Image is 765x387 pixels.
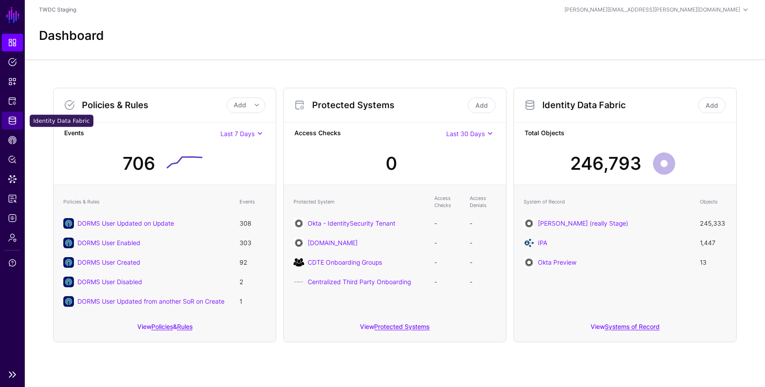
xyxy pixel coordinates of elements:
img: svg+xml;base64,PHN2ZyB3aWR0aD0iNjQiIGhlaWdodD0iNjQiIHZpZXdCb3g9IjAgMCA2NCA2NCIgZmlsbD0ibm9uZSIgeG... [524,257,534,268]
a: DORMS User Created [77,258,140,266]
a: Identity Data Fabric [2,112,23,129]
th: Events [235,190,270,214]
a: DORMS User Updated on Update [77,219,174,227]
th: Access Checks [430,190,465,214]
a: Policies [151,323,173,330]
th: Objects [695,190,731,214]
td: 1,447 [695,233,731,253]
a: CDTE Onboarding Groups [308,258,382,266]
span: Support [8,258,17,267]
td: 1 [235,292,270,311]
a: Snippets [2,73,23,90]
a: Centralized Third Party Onboarding [308,278,411,285]
td: 13 [695,253,731,272]
td: 308 [235,214,270,233]
span: CAEP Hub [8,136,17,145]
a: Okta - IdentitySecurity Tenant [308,219,395,227]
span: Reports [8,194,17,203]
td: 245,333 [695,214,731,233]
img: svg+xml;base64,PD94bWwgdmVyc2lvbj0iMS4wIiBlbmNvZGluZz0iVVRGLTgiIHN0YW5kYWxvbmU9Im5vIj8+CjwhLS0gQ3... [524,238,534,248]
strong: Total Objects [525,128,726,139]
a: [PERSON_NAME] (really Stage) [538,219,628,227]
td: 92 [235,253,270,272]
td: 303 [235,233,270,253]
div: 246,793 [570,150,641,177]
img: svg+xml;base64,PHN2ZyB3aWR0aD0iNjQiIGhlaWdodD0iNjQiIHZpZXdCb3g9IjAgMCA2NCA2NCIgZmlsbD0ibm9uZSIgeG... [294,238,304,248]
span: Admin [8,233,17,242]
th: System of Record [519,190,695,214]
a: SGNL [5,5,20,25]
div: View & [54,317,276,342]
span: Add [234,101,246,109]
span: Last 7 Days [220,130,255,137]
th: Policies & Rules [59,190,235,214]
div: View [284,317,506,342]
td: - [430,272,465,292]
div: [PERSON_NAME][EMAIL_ADDRESS][PERSON_NAME][DOMAIN_NAME] [564,6,740,14]
a: Dashboard [2,34,23,51]
td: - [430,233,465,253]
a: Reports [2,190,23,207]
span: Data Lens [8,175,17,184]
a: DORMS User Updated from another SoR on Create [77,297,224,305]
div: 0 [386,150,397,177]
td: - [430,214,465,233]
span: Identity Data Fabric [8,116,17,125]
th: Protected System [289,190,430,214]
img: svg+xml;base64,PHN2ZyB3aWR0aD0iNjQiIGhlaWdodD0iNjQiIHZpZXdCb3g9IjAgMCA2NCA2NCIgZmlsbD0ibm9uZSIgeG... [524,218,534,229]
strong: Events [64,128,220,139]
h2: Dashboard [39,28,104,43]
a: [DOMAIN_NAME] [308,239,358,246]
a: Rules [177,323,193,330]
img: svg+xml;base64,PHN2ZyB3aWR0aD0iNjQiIGhlaWdodD0iNjQiIHZpZXdCb3g9IjAgMCA2NCA2NCIgZmlsbD0ibm9uZSIgeG... [294,218,304,229]
a: Okta Preview [538,258,576,266]
a: TWDC Staging [39,6,76,13]
div: 706 [123,150,155,177]
span: Protected Systems [8,97,17,106]
a: Data Lens [2,170,23,188]
a: Admin [2,229,23,246]
td: - [465,253,501,272]
td: - [465,272,501,292]
div: View [514,317,736,342]
a: DORMS User Disabled [77,278,142,285]
a: Policies [2,53,23,71]
span: Snippets [8,77,17,86]
a: Policy Lens [2,151,23,168]
div: Identity Data Fabric [30,115,93,127]
th: Access Denials [465,190,501,214]
strong: Access Checks [294,128,446,139]
a: Protected Systems [2,92,23,110]
span: Policy Lens [8,155,17,164]
span: Policies [8,58,17,66]
a: CAEP Hub [2,131,23,149]
h3: Protected Systems [312,100,466,110]
h3: Identity Data Fabric [542,100,696,110]
td: - [430,253,465,272]
td: 2 [235,272,270,292]
td: - [465,233,501,253]
span: Logs [8,214,17,223]
a: IPA [538,239,547,246]
span: Last 30 Days [446,130,485,137]
a: Logs [2,209,23,227]
img: Pgo8IURPQ1RZUEUgc3ZnIFBVQkxJQyAiLS8vVzNDLy9EVEQgU1ZHIDIwMDEwOTA0Ly9FTiIKICJodHRwOi8vd3d3LnczLm9yZ... [294,277,304,287]
span: Dashboard [8,38,17,47]
a: Protected Systems [374,323,429,330]
td: - [465,214,501,233]
a: Add [468,98,495,113]
a: DORMS User Enabled [77,239,140,246]
a: Systems of Record [605,323,660,330]
img: Pg0KPCEtLSBVcGxvYWRlZCB0bzogU1ZHIFJlcG8sIHd3dy5zdmdyZXBvLmNvbSwgR2VuZXJhdG9yOiBTVkcgUmVwbyBNaXhlc... [294,257,304,268]
a: Add [698,98,726,113]
h3: Policies & Rules [82,100,227,110]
